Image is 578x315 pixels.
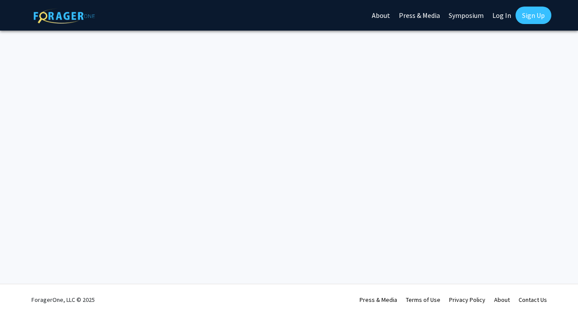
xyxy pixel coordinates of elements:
a: About [494,296,510,304]
a: Sign Up [516,7,551,24]
a: Privacy Policy [449,296,485,304]
div: ForagerOne, LLC © 2025 [31,284,95,315]
a: Terms of Use [406,296,440,304]
img: ForagerOne Logo [34,8,95,24]
a: Contact Us [519,296,547,304]
a: Press & Media [360,296,397,304]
